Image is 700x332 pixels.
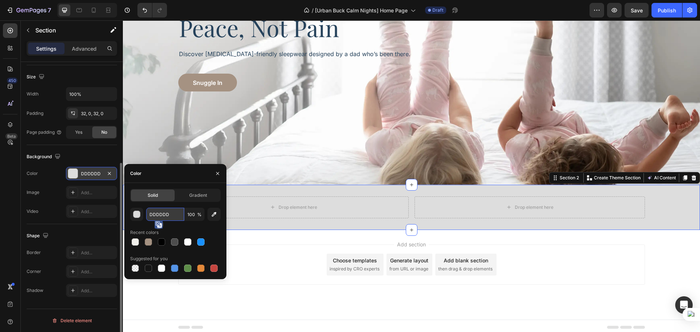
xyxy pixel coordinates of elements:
[432,7,443,13] span: Draft
[27,315,117,327] button: Delete element
[36,45,57,52] p: Settings
[52,316,92,325] div: Delete element
[137,3,167,17] div: Undo/Redo
[471,154,518,161] p: Create Theme Section
[27,152,62,162] div: Background
[631,7,643,13] span: Save
[435,154,458,161] div: Section 2
[267,245,306,252] span: from URL or image
[675,296,693,314] div: Open Intercom Messenger
[271,220,306,228] span: Add section
[27,249,41,256] div: Border
[321,236,365,244] div: Add blank section
[75,129,82,136] span: Yes
[267,236,306,244] div: Generate layout
[27,231,50,241] div: Shape
[189,192,207,199] span: Gradient
[148,192,158,199] span: Solid
[101,129,107,136] span: No
[27,170,38,177] div: Color
[130,255,168,262] div: Suggested for you
[81,171,102,177] div: DDDDDD
[197,211,202,218] span: %
[81,250,115,256] div: Add...
[130,229,159,236] div: Recent colors
[81,269,115,275] div: Add...
[315,7,408,14] span: [Urban Buck Calm Nights] Home Page
[81,208,115,215] div: Add...
[81,288,115,294] div: Add...
[146,208,184,221] input: Eg: FFFFFF
[27,91,39,97] div: Width
[3,3,54,17] button: 7
[35,26,95,35] p: Section
[27,72,46,82] div: Size
[27,129,62,136] div: Page padding
[27,189,39,196] div: Image
[27,110,43,117] div: Padding
[210,236,254,244] div: Choose templates
[81,110,115,117] div: 32, 0, 32, 0
[625,3,649,17] button: Save
[27,268,41,275] div: Corner
[658,7,676,14] div: Publish
[156,184,194,190] div: Drop element here
[27,208,38,215] div: Video
[81,190,115,196] div: Add...
[312,7,314,14] span: /
[7,78,17,83] div: 450
[130,170,141,177] div: Color
[72,45,97,52] p: Advanced
[207,245,257,252] span: inspired by CRO experts
[5,133,17,139] div: Beta
[123,20,700,332] iframe: Design area
[315,245,370,252] span: then drag & drop elements
[27,287,43,294] div: Shadow
[522,153,555,162] button: AI Content
[392,184,431,190] div: Drop element here
[66,87,117,101] input: Auto
[48,6,51,15] p: 7
[652,3,682,17] button: Publish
